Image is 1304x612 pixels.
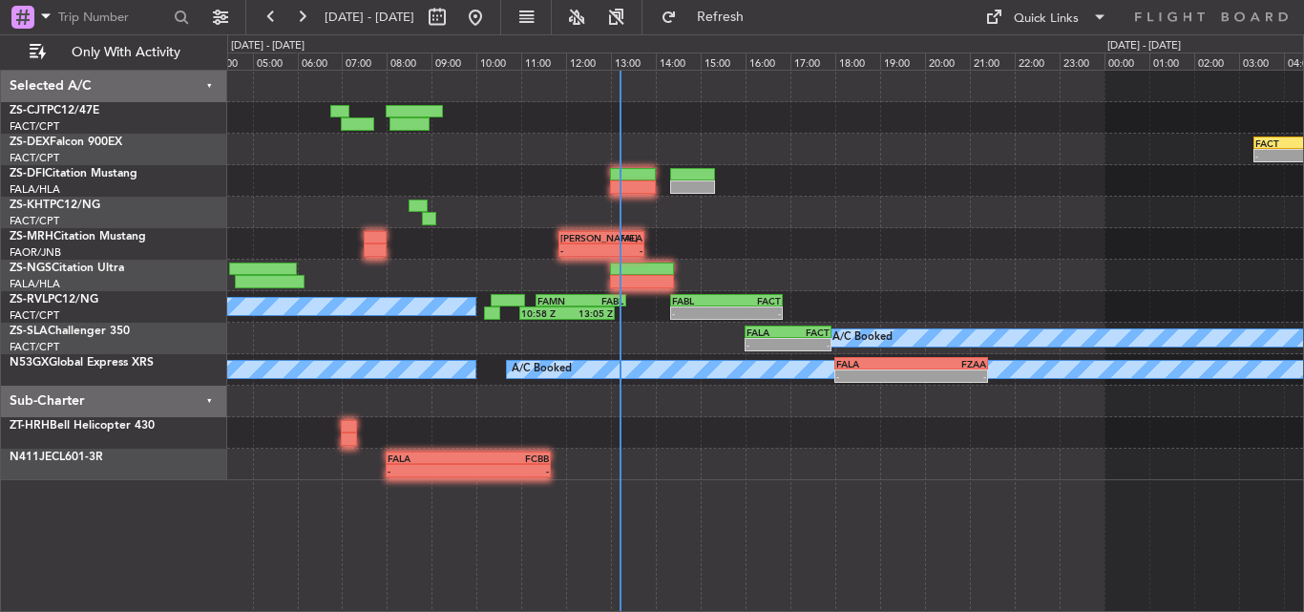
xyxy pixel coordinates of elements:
[325,9,414,26] span: [DATE] - [DATE]
[10,168,45,179] span: ZS-DFI
[880,53,925,70] div: 19:00
[836,358,912,369] div: FALA
[10,105,99,116] a: ZS-CJTPC12/47E
[1149,53,1194,70] div: 01:00
[10,420,50,432] span: ZT-HRH
[388,453,468,464] div: FALA
[601,232,642,243] div: FALA
[208,53,253,70] div: 04:00
[10,294,48,306] span: ZS-RVL
[652,2,767,32] button: Refresh
[10,340,59,354] a: FACT/CPT
[469,465,549,476] div: -
[701,53,746,70] div: 15:00
[10,326,130,337] a: ZS-SLAChallenger 350
[521,53,566,70] div: 11:00
[1015,53,1060,70] div: 22:00
[231,38,305,54] div: [DATE] - [DATE]
[726,307,781,319] div: -
[789,327,830,338] div: FACT
[567,307,613,319] div: 13:05 Z
[298,53,343,70] div: 06:00
[58,3,168,32] input: Trip Number
[747,339,788,350] div: -
[747,327,788,338] div: FALA
[10,151,59,165] a: FACT/CPT
[10,200,50,211] span: ZS-KHT
[512,355,572,384] div: A/C Booked
[835,53,880,70] div: 18:00
[387,53,431,70] div: 08:00
[789,339,830,350] div: -
[611,53,656,70] div: 13:00
[726,295,781,306] div: FACT
[836,370,912,382] div: -
[560,232,601,243] div: [PERSON_NAME]
[832,324,893,352] div: A/C Booked
[10,137,50,148] span: ZS-DEX
[10,452,103,463] a: N411JECL601-3R
[388,465,468,476] div: -
[1194,53,1239,70] div: 02:00
[10,137,122,148] a: ZS-DEXFalcon 900EX
[10,119,59,134] a: FACT/CPT
[431,53,476,70] div: 09:00
[580,295,623,306] div: FABL
[672,307,726,319] div: -
[10,200,100,211] a: ZS-KHTPC12/NG
[10,277,60,291] a: FALA/HLA
[469,453,549,464] div: FCBB
[50,46,201,59] span: Only With Activity
[10,231,53,243] span: ZS-MRH
[253,53,298,70] div: 05:00
[970,53,1015,70] div: 21:00
[10,168,137,179] a: ZS-DFICitation Mustang
[10,357,49,369] span: N53GX
[476,53,521,70] div: 10:00
[976,2,1117,32] button: Quick Links
[912,358,987,369] div: FZAA
[10,263,124,274] a: ZS-NGSCitation Ultra
[10,182,60,197] a: FALA/HLA
[21,37,207,68] button: Only With Activity
[1239,53,1284,70] div: 03:00
[342,53,387,70] div: 07:00
[925,53,970,70] div: 20:00
[560,244,601,256] div: -
[1104,53,1149,70] div: 00:00
[10,357,154,369] a: N53GXGlobal Express XRS
[10,452,52,463] span: N411JE
[10,420,155,432] a: ZT-HRHBell Helicopter 430
[10,105,47,116] span: ZS-CJT
[10,245,61,260] a: FAOR/JNB
[790,53,835,70] div: 17:00
[681,11,761,24] span: Refresh
[10,326,48,337] span: ZS-SLA
[1014,10,1079,29] div: Quick Links
[10,231,146,243] a: ZS-MRHCitation Mustang
[1060,53,1104,70] div: 23:00
[10,214,59,228] a: FACT/CPT
[746,53,790,70] div: 16:00
[537,295,580,306] div: FAMN
[10,294,98,306] a: ZS-RVLPC12/NG
[672,295,726,306] div: FABL
[1107,38,1181,54] div: [DATE] - [DATE]
[601,244,642,256] div: -
[10,263,52,274] span: ZS-NGS
[10,308,59,323] a: FACT/CPT
[912,370,987,382] div: -
[566,53,611,70] div: 12:00
[656,53,701,70] div: 14:00
[521,307,567,319] div: 10:58 Z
